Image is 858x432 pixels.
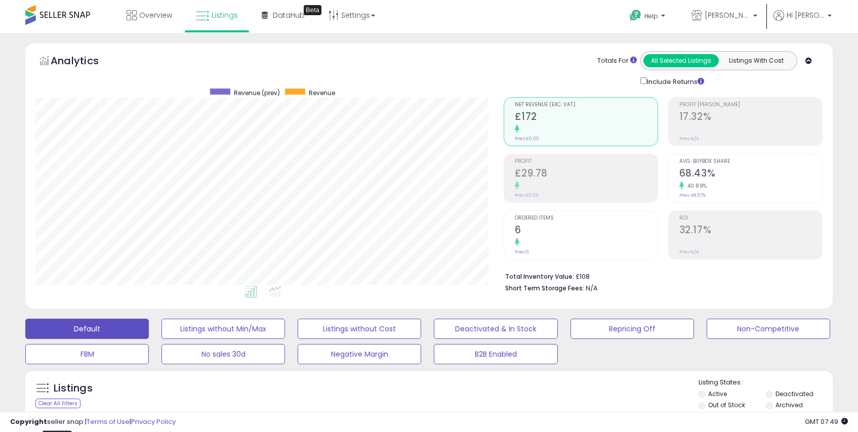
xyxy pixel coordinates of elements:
label: Out of Stock [708,401,745,409]
span: [PERSON_NAME] [705,10,750,20]
h2: 32.17% [679,224,822,238]
small: Prev: £0.00 [515,192,539,198]
span: Profit [515,159,658,164]
i: Get Help [629,9,642,22]
label: Deactivated [775,390,813,398]
button: No sales 30d [161,344,285,364]
button: All Selected Listings [643,54,719,67]
label: Archived [775,401,803,409]
button: Non-Competitive [707,319,830,339]
div: Totals For [597,56,637,66]
span: Revenue [309,89,335,97]
span: Profit [PERSON_NAME] [679,102,822,108]
span: 2025-09-8 07:49 GMT [805,417,848,426]
p: Listing States: [699,378,833,387]
a: Terms of Use [87,417,130,426]
li: £108 [505,270,815,282]
h2: 6 [515,224,658,238]
button: Negative Margin [298,344,421,364]
button: Repricing Off [570,319,694,339]
h2: 68.43% [679,167,822,181]
span: Avg. Buybox Share [679,159,822,164]
h5: Analytics [51,54,118,70]
button: Listings without Cost [298,319,421,339]
button: B2B Enabled [434,344,557,364]
a: Privacy Policy [131,417,176,426]
b: Short Term Storage Fees: [505,284,584,292]
h5: Listings [54,381,93,396]
button: Deactivated & In Stock [434,319,557,339]
div: Include Returns [633,75,716,87]
span: Revenue (prev) [234,89,280,97]
a: Hi [PERSON_NAME] [773,10,832,33]
button: Default [25,319,149,339]
button: FBM [25,344,149,364]
small: Prev: £0.00 [515,136,539,142]
span: Listings [212,10,238,20]
small: 40.89% [684,182,707,190]
label: Active [708,390,727,398]
span: Help [644,12,658,20]
b: Total Inventory Value: [505,272,574,281]
h2: £172 [515,111,658,124]
small: Prev: N/A [679,249,699,255]
div: Clear All Filters [35,399,80,408]
button: Listings With Cost [718,54,794,67]
small: Prev: N/A [679,136,699,142]
span: N/A [586,283,598,293]
span: Net Revenue (Exc. VAT) [515,102,658,108]
span: Overview [139,10,172,20]
small: Prev: 48.57% [679,192,706,198]
a: Help [622,2,675,33]
span: Ordered Items [515,215,658,221]
div: Tooltip anchor [304,5,321,15]
span: ROI [679,215,822,221]
h2: 17.32% [679,111,822,124]
div: seller snap | | [10,417,176,427]
span: DataHub [273,10,305,20]
small: Prev: 0 [515,249,529,255]
span: Hi [PERSON_NAME] [787,10,825,20]
strong: Copyright [10,417,47,426]
h2: £29.78 [515,167,658,181]
button: Listings without Min/Max [161,319,285,339]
